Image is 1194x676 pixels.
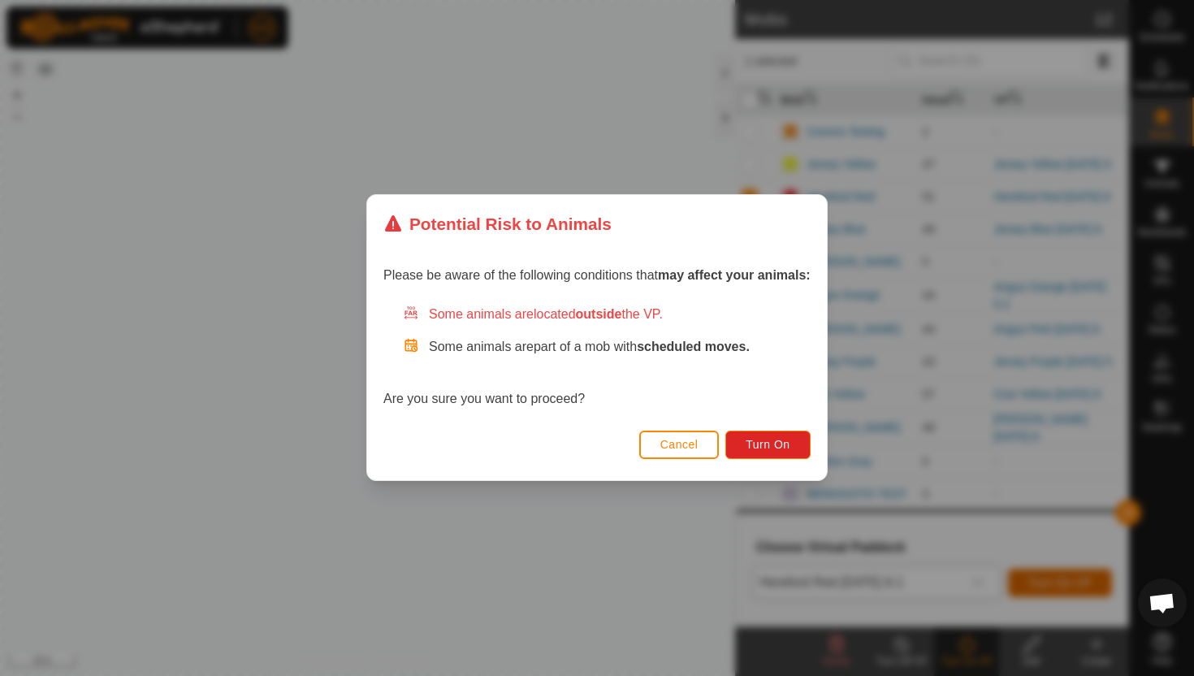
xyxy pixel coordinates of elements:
[403,305,811,325] div: Some animals are
[726,431,811,459] button: Turn On
[383,211,612,236] div: Potential Risk to Animals
[429,338,811,357] p: Some animals are
[639,431,720,459] button: Cancel
[534,340,750,354] span: part of a mob with
[1138,578,1187,627] div: Open chat
[660,439,699,452] span: Cancel
[576,308,622,322] strong: outside
[637,340,750,354] strong: scheduled moves.
[746,439,790,452] span: Turn On
[383,269,811,283] span: Please be aware of the following conditions that
[658,269,811,283] strong: may affect your animals:
[534,308,663,322] span: located the VP.
[383,305,811,409] div: Are you sure you want to proceed?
